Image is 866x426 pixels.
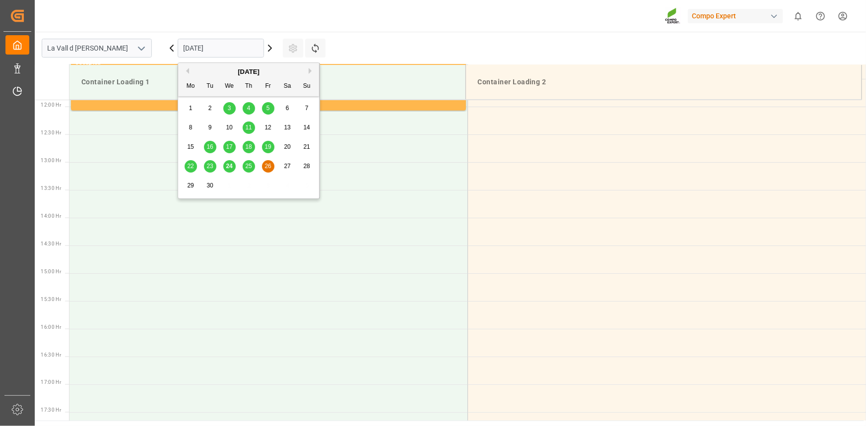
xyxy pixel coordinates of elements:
span: 18 [245,143,252,150]
div: Choose Tuesday, September 9th, 2025 [204,122,216,134]
img: Screenshot%202023-09-29%20at%2010.02.21.png_1712312052.png [665,7,681,25]
div: We [223,80,236,93]
div: Container Loading 1 [77,73,458,91]
span: 16:00 Hr [41,324,61,330]
button: Next Month [309,68,315,74]
span: 13:00 Hr [41,158,61,163]
span: 15 [187,143,194,150]
div: Choose Tuesday, September 30th, 2025 [204,180,216,192]
div: Choose Friday, September 5th, 2025 [262,102,274,115]
span: 14:30 Hr [41,241,61,246]
button: Previous Month [183,68,189,74]
span: 17 [226,143,232,150]
div: Choose Tuesday, September 23rd, 2025 [204,160,216,173]
span: 17:00 Hr [41,380,61,385]
div: Choose Thursday, September 4th, 2025 [243,102,255,115]
span: 25 [245,163,252,170]
span: 12:30 Hr [41,130,61,135]
span: 23 [206,163,213,170]
div: Compo Expert [688,9,783,23]
div: Mo [185,80,197,93]
span: 12:00 Hr [41,102,61,108]
div: Choose Saturday, September 20th, 2025 [281,141,294,153]
span: 8 [189,124,193,131]
div: Choose Saturday, September 27th, 2025 [281,160,294,173]
div: Choose Sunday, September 21st, 2025 [301,141,313,153]
span: 16:30 Hr [41,352,61,358]
span: 3 [228,105,231,112]
input: Type to search/select [42,39,152,58]
span: 16 [206,143,213,150]
span: 17:30 Hr [41,408,61,413]
span: 21 [303,143,310,150]
span: 9 [208,124,212,131]
div: Container Loading 2 [474,73,854,91]
span: 10 [226,124,232,131]
span: 28 [303,163,310,170]
span: 12 [265,124,271,131]
div: Su [301,80,313,93]
span: 20 [284,143,290,150]
span: 15:30 Hr [41,297,61,302]
div: Choose Saturday, September 13th, 2025 [281,122,294,134]
button: open menu [133,41,148,56]
div: Choose Sunday, September 14th, 2025 [301,122,313,134]
div: Choose Friday, September 12th, 2025 [262,122,274,134]
span: 1 [189,105,193,112]
span: 22 [187,163,194,170]
div: Choose Sunday, September 7th, 2025 [301,102,313,115]
span: 7 [305,105,309,112]
div: Choose Thursday, September 18th, 2025 [243,141,255,153]
div: Th [243,80,255,93]
div: Choose Monday, September 1st, 2025 [185,102,197,115]
div: Choose Monday, September 15th, 2025 [185,141,197,153]
div: Choose Wednesday, September 10th, 2025 [223,122,236,134]
span: 24 [226,163,232,170]
span: 4 [247,105,251,112]
span: 26 [265,163,271,170]
div: Choose Monday, September 29th, 2025 [185,180,197,192]
span: 27 [284,163,290,170]
div: month 2025-09 [181,99,317,195]
span: 6 [286,105,289,112]
div: Choose Monday, September 8th, 2025 [185,122,197,134]
div: Tu [204,80,216,93]
div: Choose Tuesday, September 2nd, 2025 [204,102,216,115]
div: Choose Monday, September 22nd, 2025 [185,160,197,173]
span: 14 [303,124,310,131]
span: 13 [284,124,290,131]
div: Choose Thursday, September 11th, 2025 [243,122,255,134]
span: 13:30 Hr [41,185,61,191]
span: 29 [187,182,194,189]
div: Choose Wednesday, September 24th, 2025 [223,160,236,173]
div: Choose Wednesday, September 17th, 2025 [223,141,236,153]
div: Choose Friday, September 26th, 2025 [262,160,274,173]
div: Sa [281,80,294,93]
button: show 0 new notifications [787,5,809,27]
div: Choose Friday, September 19th, 2025 [262,141,274,153]
span: 14:00 Hr [41,213,61,219]
div: Choose Saturday, September 6th, 2025 [281,102,294,115]
span: 5 [266,105,270,112]
span: 30 [206,182,213,189]
span: 2 [208,105,212,112]
div: Choose Wednesday, September 3rd, 2025 [223,102,236,115]
button: Help Center [809,5,832,27]
div: Choose Sunday, September 28th, 2025 [301,160,313,173]
span: 19 [265,143,271,150]
div: [DATE] [178,67,319,77]
span: 15:00 Hr [41,269,61,274]
div: Fr [262,80,274,93]
input: DD.MM.YYYY [178,39,264,58]
button: Compo Expert [688,6,787,25]
span: 11 [245,124,252,131]
div: Choose Thursday, September 25th, 2025 [243,160,255,173]
div: Choose Tuesday, September 16th, 2025 [204,141,216,153]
